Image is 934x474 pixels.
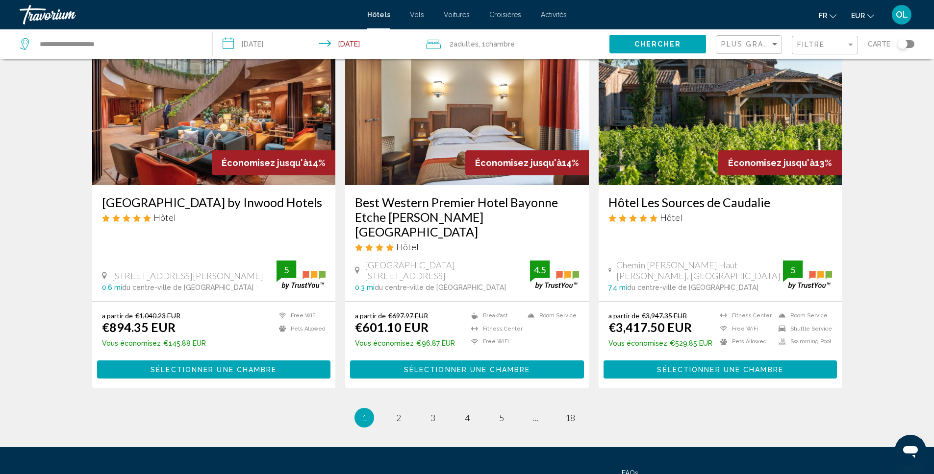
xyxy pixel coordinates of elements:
span: Chemin [PERSON_NAME] Haut [PERSON_NAME], [GEOGRAPHIC_DATA] [616,260,783,281]
span: 0.3 mi [355,284,375,291]
li: Swimming Pool [774,337,832,346]
span: OL [896,10,908,20]
button: Change currency [851,8,874,23]
span: Sélectionner une chambre [404,366,530,374]
span: [STREET_ADDRESS][PERSON_NAME] [112,270,263,281]
div: 4.5 [530,264,550,276]
span: EUR [851,12,865,20]
span: 2 [396,412,401,423]
li: Free WiFi [274,311,326,320]
span: , 1 [479,37,515,51]
ins: €894.35 EUR [102,320,176,334]
mat-select: Sort by [721,41,779,49]
span: 18 [565,412,575,423]
li: Free WiFi [715,325,774,333]
div: 14% [212,150,335,175]
a: Best Western Premier Hotel Bayonne Etche [PERSON_NAME][GEOGRAPHIC_DATA] [355,195,579,239]
button: Sélectionner une chambre [97,360,331,379]
ins: €3,417.50 EUR [608,320,692,334]
button: User Menu [889,4,914,25]
p: €145.88 EUR [102,339,206,347]
span: 3 [430,412,435,423]
span: Carte [868,37,890,51]
button: Travelers: 2 adults, 0 children [416,29,609,59]
img: trustyou-badge.svg [783,261,832,289]
del: €3,947.35 EUR [642,311,687,320]
span: Filtre [797,41,825,48]
li: Fitness Center [715,311,774,320]
button: Sélectionner une chambre [604,360,837,379]
span: ... [533,412,539,423]
button: Filter [792,35,858,55]
li: Shuttle Service [774,325,832,333]
span: Sélectionner une chambre [657,366,783,374]
p: €529.85 EUR [608,339,712,347]
a: Hôtel Les Sources de Caudalie [608,195,833,210]
div: 5 [277,264,296,276]
a: Croisières [489,11,521,19]
button: Check-in date: Sep 26, 2025 Check-out date: Sep 29, 2025 [213,29,416,59]
span: du centre-ville de [GEOGRAPHIC_DATA] [375,284,506,291]
span: Chercher [634,41,681,48]
div: 5 [783,264,803,276]
p: €96.87 EUR [355,339,455,347]
a: Voitures [444,11,470,19]
a: Sélectionner une chambre [97,363,331,374]
span: Sélectionner une chambre [151,366,277,374]
span: Économisez jusqu'à [475,158,562,168]
a: Hotel image [599,28,842,185]
button: Sélectionner une chambre [350,360,584,379]
li: Pets Allowed [274,325,326,333]
span: Hôtel [660,212,682,223]
span: 5 [499,412,504,423]
div: 14% [465,150,589,175]
span: Hôtel [396,241,419,252]
span: a partir de [102,311,133,320]
ins: €601.10 EUR [355,320,429,334]
span: Vous économisez [355,339,414,347]
span: Vous économisez [608,339,667,347]
button: Change language [819,8,836,23]
a: Hôtels [367,11,390,19]
img: trustyou-badge.svg [277,261,326,289]
span: Économisez jusqu'à [222,158,308,168]
span: a partir de [608,311,639,320]
span: Chambre [485,40,515,48]
span: du centre-ville de [GEOGRAPHIC_DATA] [627,284,758,291]
span: 2 [450,37,479,51]
a: Travorium [20,5,357,24]
li: Room Service [523,311,579,320]
div: 4 star Hotel [355,241,579,252]
ul: Pagination [92,408,842,427]
del: €697.97 EUR [388,311,428,320]
a: Hotel image [345,28,589,185]
li: Free WiFi [466,337,523,346]
span: Plus grandes économies [721,40,838,48]
span: 0.6 mi [102,284,122,291]
a: Vols [410,11,424,19]
img: trustyou-badge.svg [530,261,579,289]
iframe: Bouton de lancement de la fenêtre de messagerie [895,435,926,466]
span: Vous économisez [102,339,161,347]
del: €1,040.23 EUR [135,311,180,320]
div: 5 star Hotel [608,212,833,223]
h3: [GEOGRAPHIC_DATA] by Inwood Hotels [102,195,326,210]
span: Hôtel [153,212,176,223]
span: [GEOGRAPHIC_DATA] [STREET_ADDRESS] [365,260,530,281]
span: Économisez jusqu'à [728,158,815,168]
span: Adultes [454,40,479,48]
a: Sélectionner une chambre [604,363,837,374]
a: Activités [541,11,567,19]
img: Hotel image [92,28,336,185]
div: 5 star Hotel [102,212,326,223]
li: Breakfast [466,311,523,320]
span: 4 [465,412,470,423]
span: 1 [362,412,367,423]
